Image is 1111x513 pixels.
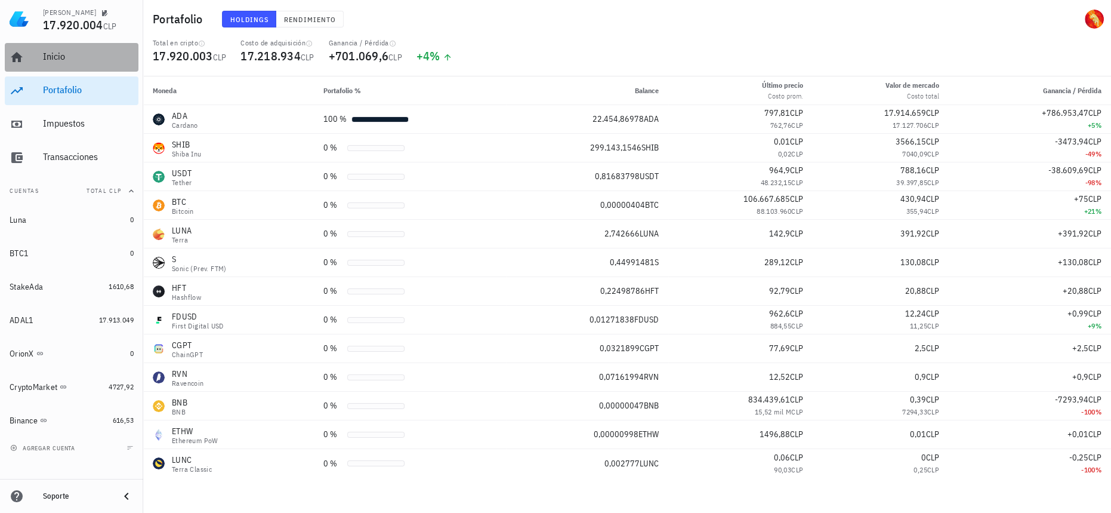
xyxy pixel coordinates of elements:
[43,8,96,17] div: [PERSON_NAME]
[885,80,939,91] div: Valor de mercado
[926,429,939,440] span: CLP
[755,407,791,416] span: 15,52 mil M
[1088,452,1101,463] span: CLP
[1072,343,1088,354] span: +2,5
[172,454,212,466] div: LUNC
[790,285,803,296] span: CLP
[777,149,791,158] span: 0,02
[153,400,165,412] div: BNB-icon
[7,442,81,454] button: agregar cuenta
[927,178,939,187] span: CLP
[927,321,939,330] span: CLP
[329,48,389,64] span: +701.069,6
[790,371,803,382] span: CLP
[790,228,803,239] span: CLP
[1067,429,1088,440] span: +0,01
[600,285,645,296] span: 0,22498786
[43,118,134,129] div: Impuestos
[900,228,926,239] span: 391,92
[10,382,57,392] div: CryptoMarket
[791,121,803,130] span: CLP
[790,193,803,204] span: CLP
[172,380,204,387] div: Ravencoin
[791,178,803,187] span: CLP
[130,349,134,358] span: 0
[915,371,926,382] span: 0,9
[5,43,138,72] a: Inicio
[323,170,342,183] div: 0 %
[5,406,138,435] a: Binance 616,53
[172,425,218,437] div: ETHW
[774,136,790,147] span: 0,01
[893,121,927,130] span: 17.127.706
[910,394,926,405] span: 0,39
[949,76,1111,105] th: Ganancia / Pérdida: Sin ordenar. Pulse para ordenar de forma ascendente.
[926,228,939,239] span: CLP
[764,107,790,118] span: 797,81
[790,257,803,268] span: CLP
[323,457,342,470] div: 0 %
[506,76,668,105] th: Balance: Sin ordenar. Pulse para ordenar de forma ascendente.
[769,228,790,239] span: 142,9
[1072,371,1088,382] span: +0,9
[885,91,939,102] div: Costo total
[43,492,110,501] div: Soporte
[1088,371,1101,382] span: CLP
[10,282,43,292] div: StakeAda
[153,48,213,64] span: 17.920.003
[600,343,640,354] span: 0,0321899
[172,225,192,236] div: LUNA
[1088,165,1101,176] span: CLP
[1069,452,1088,463] span: -0,25
[153,86,177,95] span: Moneda
[1088,193,1101,204] span: CLP
[10,248,29,259] div: BTC1
[222,11,277,27] button: Holdings
[43,17,103,33] span: 17.920.004
[790,429,803,440] span: CLP
[172,311,224,322] div: FDUSD
[926,308,939,319] span: CLP
[769,371,790,382] span: 12,52
[926,107,939,118] span: CLP
[172,282,201,294] div: HFT
[926,165,939,176] span: CLP
[10,416,38,426] div: Binance
[323,256,342,269] div: 0 %
[927,121,939,130] span: CLP
[599,371,644,382] span: 0,07161994
[43,84,134,96] div: Portafolio
[240,48,301,64] span: 17.218.934
[762,80,803,91] div: Último precio
[590,314,634,325] span: 0,01271838
[5,306,138,334] a: ADAL1 17.913.049
[610,257,655,268] span: 0,44991481
[323,400,342,412] div: 0 %
[900,257,926,268] span: 130,08
[1085,10,1104,29] div: avatar
[10,215,26,225] div: Luna
[915,343,926,354] span: 2,5
[926,394,939,405] span: CLP
[592,113,644,124] span: 22.454,86978
[770,121,791,130] span: 762,76
[153,457,165,469] div: LUNC-icon
[638,429,659,440] span: ETHW
[1095,121,1101,130] span: %
[1088,394,1101,405] span: CLP
[1095,465,1101,474] span: %
[769,285,790,296] span: 92,79
[921,452,926,463] span: 0
[103,21,117,32] span: CLP
[153,343,165,355] div: CGPT-icon
[1043,86,1101,95] span: Ganancia / Pérdida
[43,51,134,62] div: Inicio
[600,199,645,210] span: 0,00000404
[641,142,659,153] span: SHIB
[640,228,659,239] span: LUNA
[153,314,165,326] div: FDUSD-icon
[764,257,790,268] span: 289,12
[276,11,344,27] button: Rendimiento
[774,452,790,463] span: 0,06
[769,308,790,319] span: 962,6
